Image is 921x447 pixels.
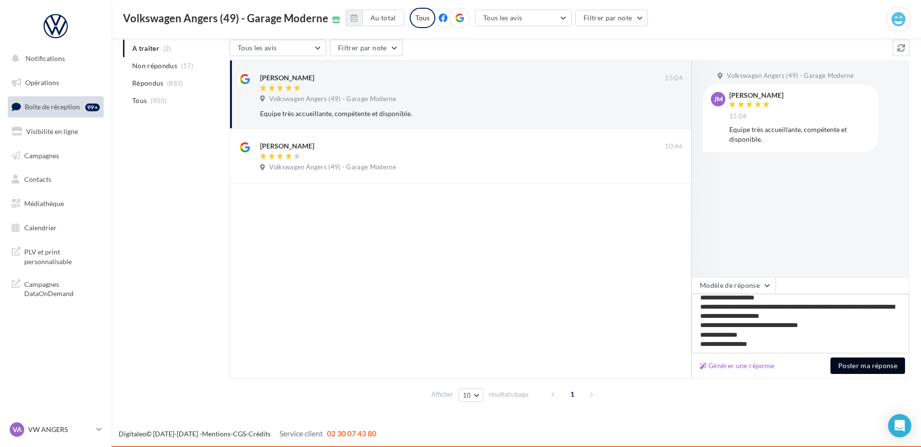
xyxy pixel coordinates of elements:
span: Contacts [24,175,51,183]
a: Digitaleo [119,430,146,438]
button: Modèle de réponse [691,277,776,294]
span: Notifications [26,54,65,62]
a: Campagnes [6,146,106,166]
span: Opérations [25,78,59,87]
a: Crédits [248,430,271,438]
span: Campagnes DataOnDemand [24,278,100,298]
span: (900) [151,97,167,104]
button: Filtrer par note [330,40,403,56]
span: Boîte de réception [25,103,80,111]
span: Volkswagen Angers (49) - Garage Moderne [727,72,854,80]
span: Tous les avis [483,14,522,22]
span: 15:04 [729,112,747,121]
span: VA [13,425,22,434]
div: Open Intercom Messenger [888,414,911,437]
span: Visibilité en ligne [26,127,78,135]
span: Non répondus [132,61,177,71]
span: Calendrier [24,223,57,232]
div: Tous [410,8,435,28]
button: Notifications [6,48,102,69]
button: 10 [459,388,483,402]
span: Répondus [132,78,164,88]
span: Tous [132,96,147,105]
span: JM [714,94,723,104]
a: Campagnes DataOnDemand [6,274,106,302]
button: Tous les avis [475,10,572,26]
span: résultats/page [489,390,529,399]
span: (17) [181,62,193,70]
span: Afficher [431,390,453,399]
span: Volkswagen Angers (49) - Garage Moderne [123,13,328,24]
a: PLV et print personnalisable [6,241,106,270]
span: Tous les avis [238,44,277,52]
button: Tous les avis [230,40,326,56]
button: Au total [362,10,404,26]
a: Boîte de réception99+ [6,96,106,117]
span: © [DATE]-[DATE] - - - [119,430,376,438]
p: VW ANGERS [28,425,92,434]
div: [PERSON_NAME] [260,141,314,151]
div: [PERSON_NAME] [729,92,783,99]
div: Equipe très accueillante, compétente et disponible. [260,109,620,119]
a: Mentions [202,430,230,438]
span: Service client [279,429,323,438]
span: 10 [463,391,471,399]
span: 1 [565,387,580,402]
button: Au total [346,10,404,26]
button: Générer une réponse [696,360,779,372]
a: CGS [233,430,246,438]
span: 10:46 [665,142,683,151]
div: 99+ [85,104,100,111]
span: Volkswagen Angers (49) - Garage Moderne [269,163,396,172]
a: Opérations [6,73,106,93]
div: [PERSON_NAME] [260,73,314,83]
a: Calendrier [6,218,106,238]
span: Médiathèque [24,199,64,208]
a: Visibilité en ligne [6,121,106,142]
span: Volkswagen Angers (49) - Garage Moderne [269,95,396,104]
button: Filtrer par note [575,10,648,26]
span: (883) [167,79,184,87]
div: Equipe très accueillante, compétente et disponible. [729,125,871,144]
span: 02 30 07 43 80 [327,429,376,438]
span: 15:04 [665,74,683,83]
a: Contacts [6,169,106,190]
a: VA VW ANGERS [8,420,104,439]
a: Médiathèque [6,194,106,214]
span: PLV et print personnalisable [24,245,100,266]
span: Campagnes [24,151,59,159]
button: Poster ma réponse [830,358,905,374]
